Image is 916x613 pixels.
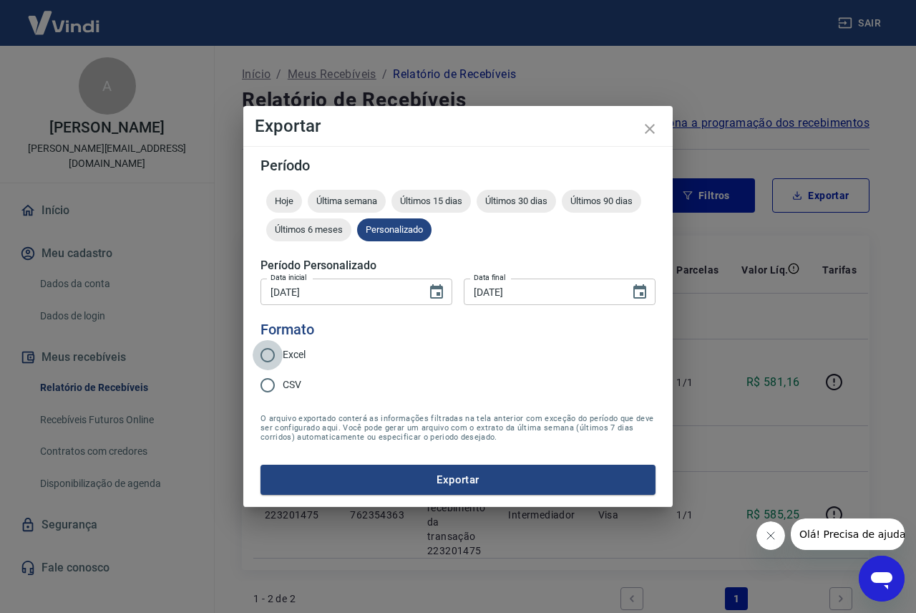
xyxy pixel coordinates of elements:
[308,196,386,206] span: Última semana
[255,117,661,135] h4: Exportar
[477,190,556,213] div: Últimos 30 dias
[283,377,301,392] span: CSV
[391,196,471,206] span: Últimos 15 dias
[308,190,386,213] div: Última semana
[266,190,302,213] div: Hoje
[260,259,656,273] h5: Período Personalizado
[625,278,654,306] button: Choose date, selected date is 18 de set de 2025
[474,272,506,283] label: Data final
[633,112,667,146] button: close
[357,224,432,235] span: Personalizado
[562,196,641,206] span: Últimos 90 dias
[477,196,556,206] span: Últimos 30 dias
[859,556,905,602] iframe: Botão para abrir a janela de mensagens
[283,347,306,362] span: Excel
[260,465,656,495] button: Exportar
[260,158,656,173] h5: Período
[422,278,451,306] button: Choose date, selected date is 15 de set de 2025
[464,279,620,305] input: DD/MM/YYYY
[756,521,785,550] iframe: Fechar mensagem
[9,10,120,21] span: Olá! Precisa de ajuda?
[260,279,416,305] input: DD/MM/YYYY
[260,319,314,340] legend: Formato
[266,196,302,206] span: Hoje
[562,190,641,213] div: Últimos 90 dias
[266,218,351,241] div: Últimos 6 meses
[391,190,471,213] div: Últimos 15 dias
[260,414,656,442] span: O arquivo exportado conterá as informações filtradas na tela anterior com exceção do período que ...
[271,272,307,283] label: Data inicial
[266,224,351,235] span: Últimos 6 meses
[791,518,905,550] iframe: Mensagem da empresa
[357,218,432,241] div: Personalizado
